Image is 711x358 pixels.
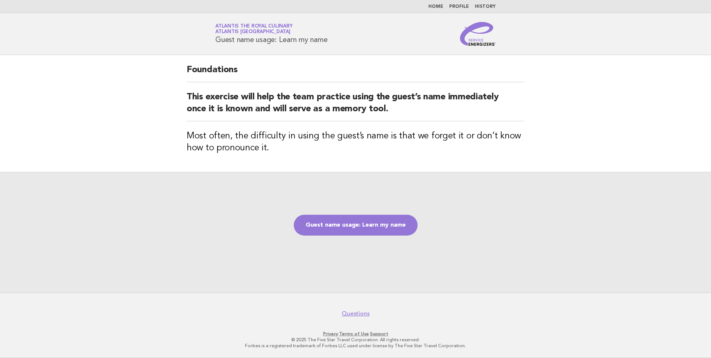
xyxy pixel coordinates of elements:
[215,24,292,34] a: Atlantis the Royal CulinaryAtlantis [GEOGRAPHIC_DATA]
[187,130,524,154] h3: Most often, the difficulty in using the guest’s name is that we forget it or don’t know how to pr...
[128,331,583,337] p: · ·
[342,310,370,317] a: Questions
[475,4,496,9] a: History
[294,215,418,236] a: Guest name usage: Learn my name
[460,22,496,46] img: Service Energizers
[370,331,388,336] a: Support
[128,337,583,343] p: © 2025 The Five Star Travel Corporation. All rights reserved.
[449,4,469,9] a: Profile
[215,30,290,35] span: Atlantis [GEOGRAPHIC_DATA]
[428,4,443,9] a: Home
[215,24,327,44] h1: Guest name usage: Learn my name
[187,91,524,121] h2: This exercise will help the team practice using the guest’s name immediately once it is known and...
[128,343,583,349] p: Forbes is a registered trademark of Forbes LLC used under license by The Five Star Travel Corpora...
[339,331,369,336] a: Terms of Use
[323,331,338,336] a: Privacy
[187,64,524,82] h2: Foundations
